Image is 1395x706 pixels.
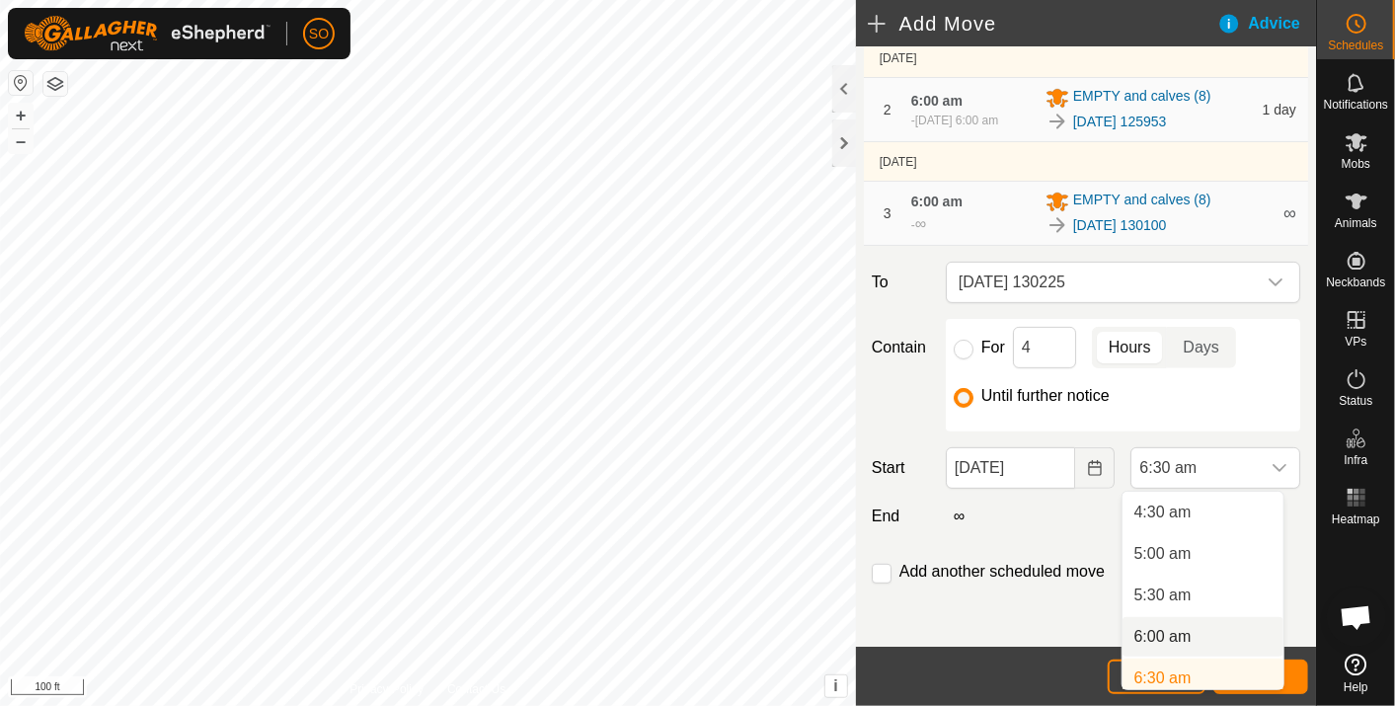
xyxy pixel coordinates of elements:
[911,212,926,236] div: -
[1327,588,1386,647] div: Open chat
[1131,448,1260,488] span: 6:30 am
[1183,336,1218,359] span: Days
[864,262,938,303] label: To
[864,456,938,480] label: Start
[911,194,963,209] span: 6:00 am
[9,71,33,95] button: Reset Map
[1134,501,1192,524] span: 4:30 am
[43,72,67,96] button: Map Layers
[1046,110,1069,133] img: To
[1339,395,1372,407] span: Status
[9,104,33,127] button: +
[981,340,1005,355] label: For
[911,93,963,109] span: 6:00 am
[1073,112,1167,132] a: [DATE] 125953
[1217,12,1316,36] div: Advice
[833,677,837,694] span: i
[24,16,271,51] img: Gallagher Logo
[1123,617,1283,657] li: 6:00 am
[1123,659,1283,698] li: 6:30 am
[1109,336,1151,359] span: Hours
[880,155,917,169] span: [DATE]
[447,680,505,698] a: Contact Us
[981,388,1110,404] label: Until further notice
[1260,448,1299,488] div: dropdown trigger
[1324,99,1388,111] span: Notifications
[1073,86,1211,110] span: EMPTY and calves (8)
[1046,213,1069,237] img: To
[1073,215,1167,236] a: [DATE] 130100
[9,129,33,153] button: –
[1263,102,1296,118] span: 1 day
[880,51,917,65] span: [DATE]
[868,12,1217,36] h2: Add Move
[899,564,1105,580] label: Add another scheduled move
[1134,584,1192,607] span: 5:30 am
[884,102,891,118] span: 2
[1317,646,1395,701] a: Help
[1123,493,1283,532] li: 4:30 am
[884,205,891,221] span: 3
[1335,217,1377,229] span: Animals
[946,508,972,524] label: ∞
[864,505,938,528] label: End
[309,24,329,44] span: SO
[864,336,938,359] label: Contain
[1326,276,1385,288] span: Neckbands
[1123,576,1283,615] li: 5:30 am
[1073,190,1211,213] span: EMPTY and calves (8)
[1328,39,1383,51] span: Schedules
[1123,534,1283,574] li: 5:00 am
[951,263,1256,302] span: 2025-09-08 130225
[1345,336,1366,348] span: VPs
[1134,625,1192,649] span: 6:00 am
[1344,454,1367,466] span: Infra
[1332,513,1380,525] span: Heatmap
[915,215,926,232] span: ∞
[1134,667,1192,690] span: 6:30 am
[915,114,998,127] span: [DATE] 6:00 am
[1283,203,1296,223] span: ∞
[911,112,998,129] div: -
[825,675,847,697] button: i
[1108,660,1205,694] button: Cancel
[349,680,424,698] a: Privacy Policy
[1134,542,1192,566] span: 5:00 am
[1256,263,1295,302] div: dropdown trigger
[1342,158,1370,170] span: Mobs
[1344,681,1368,693] span: Help
[1075,447,1115,489] button: Choose Date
